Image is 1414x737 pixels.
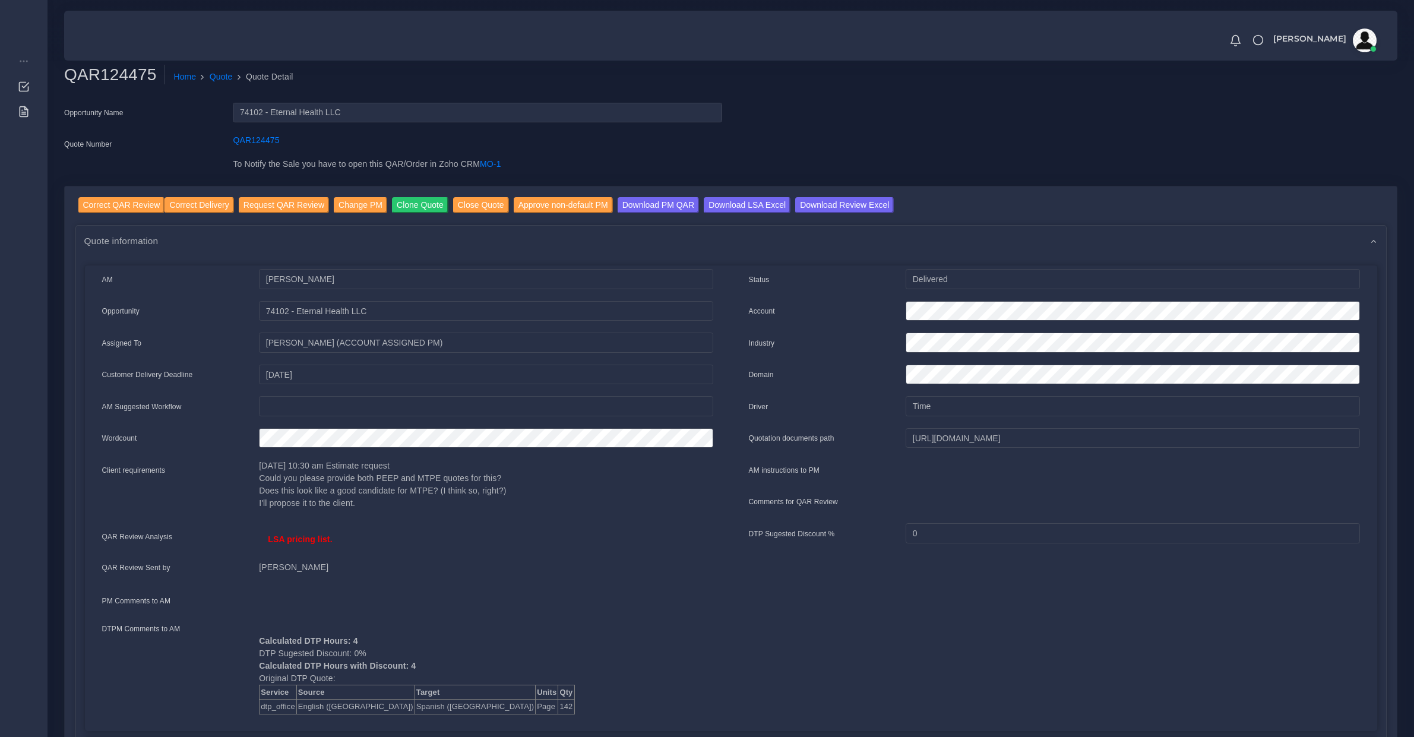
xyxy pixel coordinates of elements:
label: Assigned To [102,338,142,349]
label: QAR Review Analysis [102,532,173,542]
td: dtp_office [260,700,297,714]
img: avatar [1353,29,1377,52]
h2: QAR124475 [64,65,165,85]
label: DTP Sugested Discount % [749,529,835,539]
label: Driver [749,401,768,412]
input: Download PM QAR [618,197,699,213]
b: Calculated DTP Hours with Discount: 4 [259,661,416,670]
label: AM [102,274,113,285]
label: Opportunity Name [64,107,124,118]
a: MO-1 [480,159,501,169]
input: Correct Delivery [165,197,233,213]
label: Client requirements [102,465,166,476]
label: DTPM Comments to AM [102,624,181,634]
label: Opportunity [102,306,140,317]
input: Close Quote [453,197,509,213]
p: LSA pricing list. [268,533,704,546]
a: [PERSON_NAME]avatar [1267,29,1381,52]
li: Quote Detail [233,71,293,83]
th: Units [536,685,558,700]
label: Quote Number [64,139,112,150]
th: Service [260,685,297,700]
label: Comments for QAR Review [749,496,838,507]
td: 142 [558,700,574,714]
th: Target [415,685,535,700]
span: Quote information [84,234,159,248]
label: Wordcount [102,433,137,444]
label: AM Suggested Workflow [102,401,182,412]
td: Page [536,700,558,714]
a: QAR124475 [233,135,279,145]
div: Quote information [76,226,1386,256]
label: QAR Review Sent by [102,562,170,573]
label: Account [749,306,775,317]
input: Clone Quote [392,197,448,213]
label: Status [749,274,770,285]
label: PM Comments to AM [102,596,171,606]
input: Approve non-default PM [514,197,613,213]
a: Quote [210,71,233,83]
th: Source [296,685,415,700]
a: Home [173,71,196,83]
input: pm [259,333,713,353]
label: Industry [749,338,775,349]
input: Download Review Excel [795,197,894,213]
span: [PERSON_NAME] [1273,34,1346,43]
label: Customer Delivery Deadline [102,369,193,380]
th: Qty [558,685,574,700]
label: Domain [749,369,774,380]
p: [DATE] 10:30 am Estimate request Could you please provide both PEEP and MTPE quotes for this? Doe... [259,460,713,510]
label: AM instructions to PM [749,465,820,476]
label: Quotation documents path [749,433,834,444]
b: Calculated DTP Hours: 4 [259,636,358,646]
div: DTP Sugested Discount: 0% Original DTP Quote: [250,622,722,714]
input: Correct QAR Review [78,197,165,213]
p: [PERSON_NAME] [259,561,713,574]
input: Download LSA Excel [704,197,790,213]
td: English ([GEOGRAPHIC_DATA]) [296,700,415,714]
td: Spanish ([GEOGRAPHIC_DATA]) [415,700,535,714]
input: Change PM [334,197,387,213]
input: Request QAR Review [239,197,329,213]
div: To Notify the Sale you have to open this QAR/Order in Zoho CRM [224,158,730,178]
